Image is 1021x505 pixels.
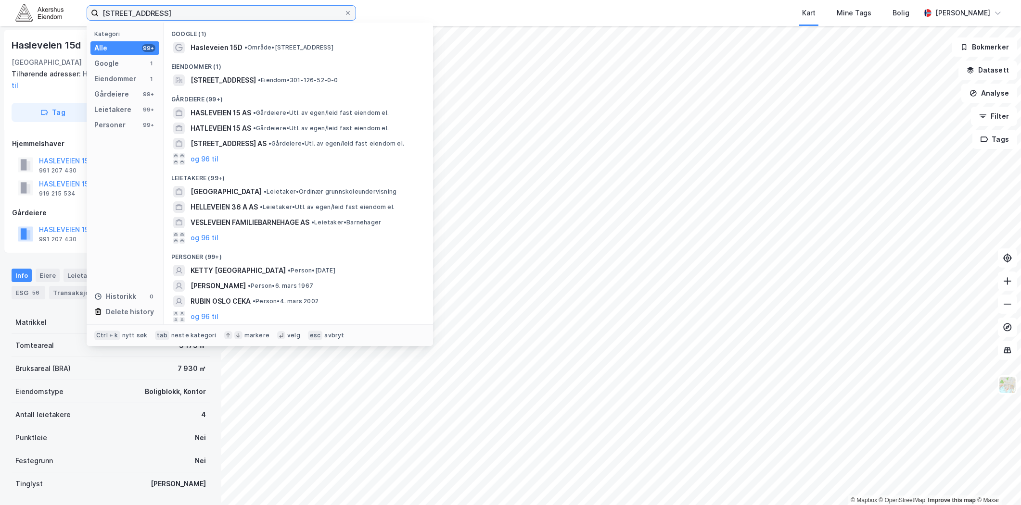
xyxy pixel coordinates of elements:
[973,459,1021,505] iframe: Chat Widget
[15,340,54,351] div: Tomteareal
[39,167,77,174] div: 991 207 430
[971,107,1017,126] button: Filter
[191,280,246,292] span: [PERSON_NAME]
[324,332,344,339] div: avbryt
[191,74,256,86] span: [STREET_ADDRESS]
[260,203,263,210] span: •
[39,235,77,243] div: 991 207 430
[191,42,242,53] span: Hasleveien 15D
[973,459,1021,505] div: Kontrollprogram for chat
[12,138,209,149] div: Hjemmelshaver
[253,297,319,305] span: Person • 4. mars 2002
[94,88,129,100] div: Gårdeiere
[258,76,261,84] span: •
[148,293,155,300] div: 0
[253,124,256,132] span: •
[311,219,314,226] span: •
[244,332,269,339] div: markere
[142,121,155,129] div: 99+
[148,75,155,83] div: 1
[94,119,126,131] div: Personer
[12,68,202,91] div: Hasleveien [STREET_ADDRESS]
[952,37,1017,57] button: Bokmerker
[12,207,209,219] div: Gårdeiere
[12,286,45,299] div: ESG
[164,167,433,184] div: Leietakere (99+)
[928,497,976,504] a: Improve this map
[15,363,71,374] div: Bruksareal (BRA)
[145,386,206,397] div: Boligblokk, Kontor
[178,363,206,374] div: 7 930 ㎡
[253,297,255,305] span: •
[64,269,117,282] div: Leietakere
[244,44,247,51] span: •
[201,409,206,420] div: 4
[15,409,71,420] div: Antall leietakere
[15,432,47,443] div: Punktleie
[851,497,877,504] a: Mapbox
[142,44,155,52] div: 99+
[998,376,1017,394] img: Z
[837,7,871,19] div: Mine Tags
[264,188,396,196] span: Leietaker • Ordinær grunnskoleundervisning
[311,219,381,226] span: Leietaker • Barnehager
[39,190,76,197] div: 919 215 534
[893,7,909,19] div: Bolig
[94,331,120,340] div: Ctrl + k
[142,106,155,113] div: 99+
[99,6,344,20] input: Søk på adresse, matrikkel, gårdeiere, leietakere eller personer
[94,30,159,37] div: Kategori
[191,123,251,134] span: HATLEVEIEN 15 AS
[15,455,53,467] div: Festegrunn
[122,332,148,339] div: nytt søk
[191,107,251,119] span: HASLEVEIEN 15 AS
[94,104,131,115] div: Leietakere
[30,288,41,297] div: 56
[142,90,155,98] div: 99+
[49,286,120,299] div: Transaksjoner
[195,432,206,443] div: Nei
[248,282,313,290] span: Person • 6. mars 1967
[15,386,64,397] div: Eiendomstype
[94,291,136,302] div: Historikk
[191,265,286,276] span: KETTY [GEOGRAPHIC_DATA]
[164,23,433,40] div: Google (1)
[248,282,251,289] span: •
[191,296,251,307] span: RUBIN OSLO CEKA
[264,188,267,195] span: •
[191,201,258,213] span: HELLEVEIEN 36 A AS
[195,455,206,467] div: Nei
[191,186,262,197] span: [GEOGRAPHIC_DATA]
[12,57,82,68] div: [GEOGRAPHIC_DATA]
[12,269,32,282] div: Info
[155,331,169,340] div: tab
[12,37,83,53] div: Hasleveien 15d
[288,267,335,274] span: Person • [DATE]
[164,246,433,263] div: Personer (99+)
[935,7,990,19] div: [PERSON_NAME]
[287,332,300,339] div: velg
[15,317,47,328] div: Matrikkel
[308,331,323,340] div: esc
[191,232,218,244] button: og 96 til
[244,44,333,51] span: Område • [STREET_ADDRESS]
[94,73,136,85] div: Eiendommer
[258,76,338,84] span: Eiendom • 301-126-52-0-0
[191,217,309,228] span: VESLEVEIEN FAMILIEBARNEHAGE AS
[253,109,389,117] span: Gårdeiere • Utl. av egen/leid fast eiendom el.
[260,203,395,211] span: Leietaker • Utl. av egen/leid fast eiendom el.
[268,140,271,147] span: •
[191,311,218,322] button: og 96 til
[802,7,816,19] div: Kart
[268,140,404,148] span: Gårdeiere • Utl. av egen/leid fast eiendom el.
[94,42,107,54] div: Alle
[15,4,64,21] img: akershus-eiendom-logo.9091f326c980b4bce74ccdd9f866810c.svg
[12,70,83,78] span: Tilhørende adresser:
[288,267,291,274] span: •
[164,55,433,73] div: Eiendommer (1)
[191,138,267,149] span: [STREET_ADDRESS] AS
[94,58,119,69] div: Google
[164,88,433,105] div: Gårdeiere (99+)
[15,478,43,490] div: Tinglyst
[191,153,218,165] button: og 96 til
